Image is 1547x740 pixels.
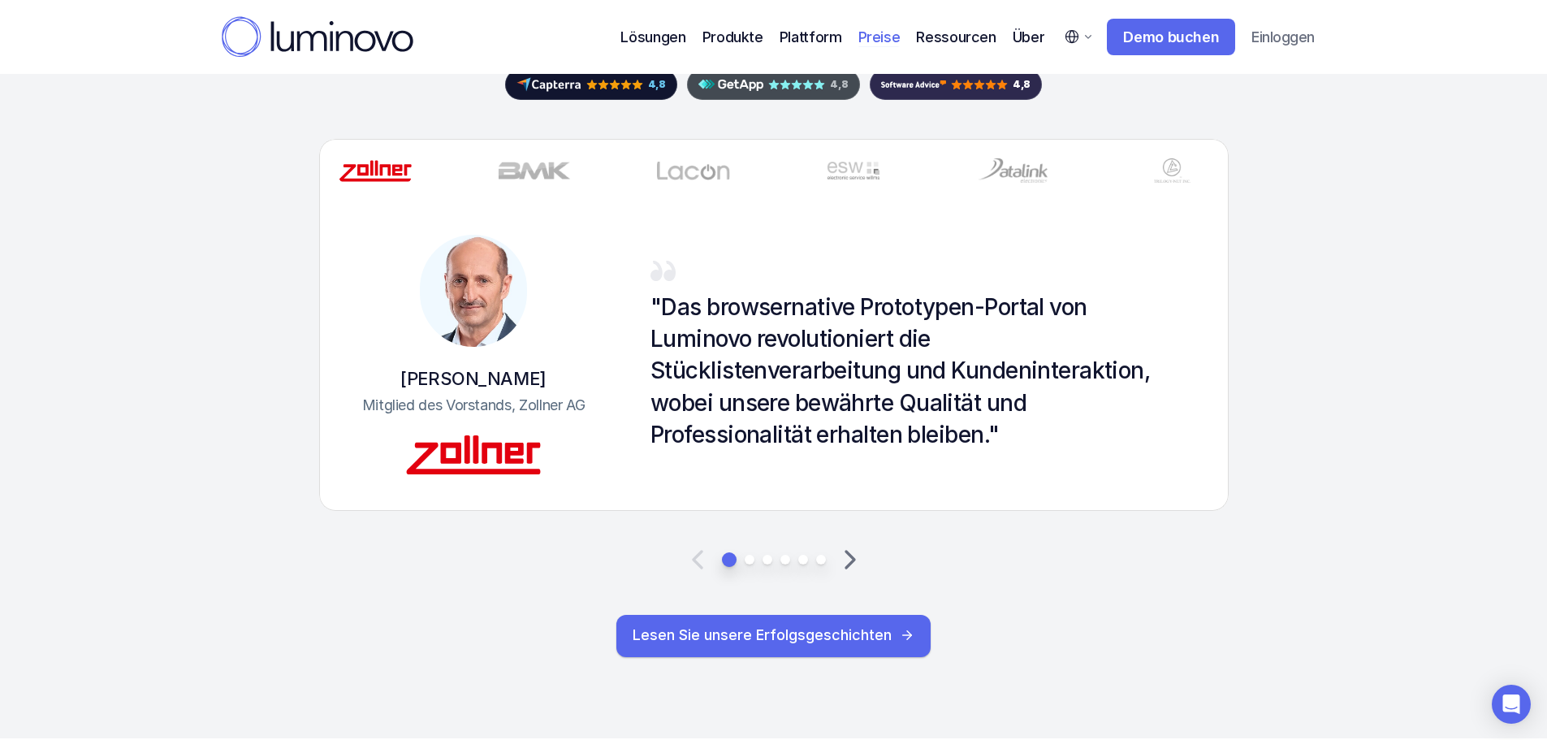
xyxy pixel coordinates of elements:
p: 4,8 [1013,80,1031,89]
p: Plattform [780,26,842,48]
p: Ressourcen [916,26,996,48]
img: Software-Empfehlung [881,77,946,93]
p: Demo buchen [1123,28,1219,46]
img: Capterra [516,77,581,93]
p: "Das browsernative Prototypen-Portal von Luminovo revolutioniert die Stücklistenverarbeitung und ... [650,292,1178,452]
p: 4,8 [648,80,667,89]
img: ESW-Logo [817,158,890,183]
p: 4,8 [830,80,849,89]
img: Datalink-Logo [976,158,1049,183]
a: Demo buchen [1107,19,1235,56]
a: Einloggen [1240,20,1325,54]
p: Mitglied des Vorstands, Zollner AG [361,395,585,415]
p: [PERSON_NAME] [400,366,546,392]
a: Lesen Sie unsere Erfolgsgeschichten [616,615,931,657]
p: Lesen Sie unsere Erfolgsgeschichten [633,626,892,644]
p: Über [1013,26,1045,48]
img: Trilogy Net GmbH [1135,158,1208,183]
img: Lacon-Logo [657,158,730,183]
a: Preise [858,26,901,48]
img: AppBeschaffen [698,77,763,93]
p: Lösungen [620,26,685,48]
p: Produkte [702,26,763,48]
img: Zollner [339,158,412,183]
img: Zollner [404,435,543,475]
p: Einloggen [1251,28,1314,46]
img: BMK-Logo [498,158,571,183]
div: Open Intercom Messenger [1492,685,1531,724]
img: Markus Aschenbrenner [420,235,527,347]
